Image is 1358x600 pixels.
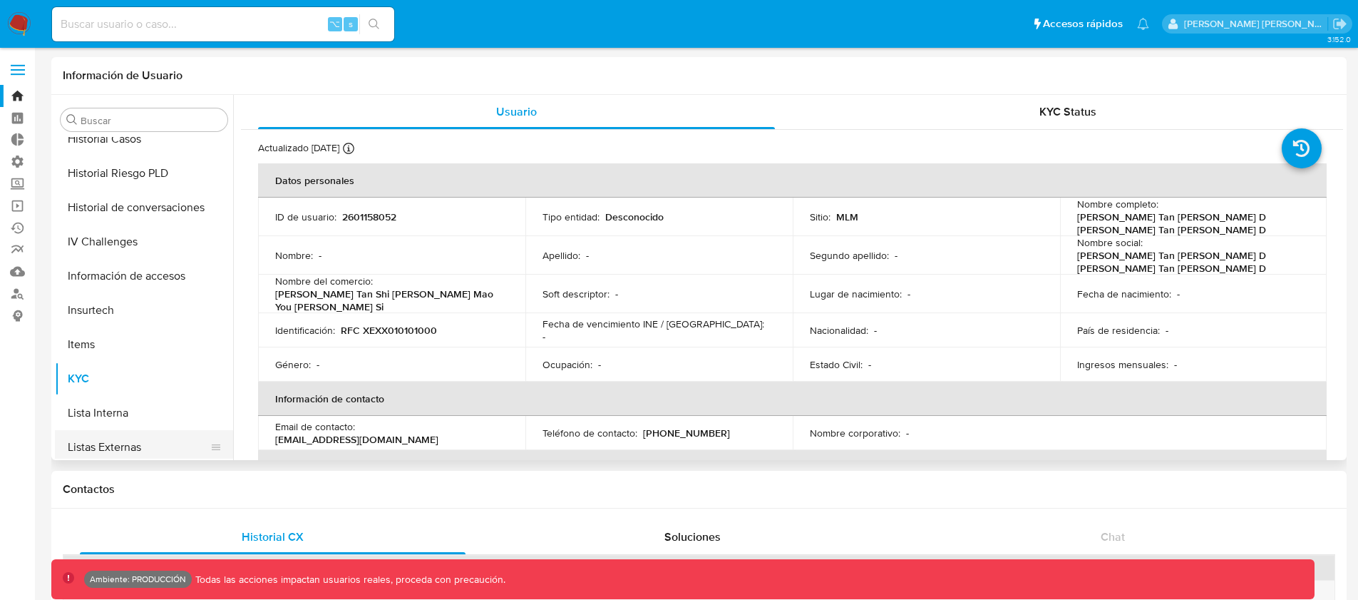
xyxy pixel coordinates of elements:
p: Fecha de nacimiento : [1077,288,1171,300]
span: KYC Status [1039,103,1096,120]
p: Tipo entidad : [542,210,600,223]
p: Lugar de nacimiento : [810,288,902,300]
span: Usuario [496,103,537,120]
p: - [907,288,910,300]
p: Fecha de vencimiento INE / [GEOGRAPHIC_DATA] : [542,317,764,330]
p: Soft descriptor : [542,288,609,300]
p: Ocupación : [542,358,592,371]
button: Buscar [66,114,78,126]
p: Ingresos mensuales : [1077,358,1168,371]
input: Buscar usuario o caso... [52,15,394,34]
p: Teléfono de contacto : [542,427,637,439]
p: Todas las acciones impactan usuarios reales, proceda con precaución. [192,573,505,586]
p: Género : [275,358,311,371]
span: ⌥ [329,17,340,31]
p: - [598,358,601,371]
span: Chat [1101,529,1125,545]
p: - [586,249,589,262]
button: KYC [55,362,233,396]
p: Nombre completo : [1077,198,1158,210]
p: Segundo apellido : [810,249,889,262]
p: - [1174,358,1177,371]
input: Buscar [81,114,222,127]
p: Nombre : [275,249,313,262]
p: [PERSON_NAME] Tan [PERSON_NAME] D [PERSON_NAME] Tan [PERSON_NAME] D [1077,210,1305,236]
p: ID de usuario : [275,210,336,223]
button: IV Challenges [55,225,233,259]
p: Email de contacto : [275,420,355,433]
button: Historial Riesgo PLD [55,156,233,190]
p: - [906,427,909,439]
span: Historial CX [242,529,304,545]
button: Historial Casos [55,122,233,156]
span: s [349,17,353,31]
p: Nombre del comercio : [275,275,373,288]
p: 2601158052 [342,210,396,223]
p: Apellido : [542,249,580,262]
p: - [615,288,618,300]
p: - [874,324,877,337]
p: Estado Civil : [810,358,863,371]
button: Información de accesos [55,259,233,293]
p: Nombre corporativo : [810,427,900,439]
button: Items [55,327,233,362]
p: - [542,330,545,343]
p: País de residencia : [1077,324,1160,337]
h1: Contactos [63,482,1335,497]
th: Verificación y cumplimiento [258,450,1327,484]
button: search-icon [359,14,389,34]
p: Nombre social : [1077,236,1143,249]
h1: Información de Usuario [63,68,182,83]
p: RFC XEXX010101000 [341,324,437,337]
p: Ambiente: PRODUCCIÓN [90,576,186,582]
th: Información de contacto [258,382,1327,416]
span: Soluciones [664,529,721,545]
p: - [1166,324,1168,337]
p: Nacionalidad : [810,324,868,337]
p: Sitio : [810,210,830,223]
p: [PHONE_NUMBER] [643,427,730,439]
p: - [868,358,871,371]
span: Accesos rápidos [1043,16,1123,31]
button: Lista Interna [55,396,233,430]
p: [EMAIL_ADDRESS][DOMAIN_NAME] [275,433,438,446]
p: - [317,358,319,371]
button: Listas Externas [55,430,222,464]
p: - [319,249,322,262]
a: Salir [1332,16,1347,31]
p: Actualizado [DATE] [258,141,339,155]
a: Notificaciones [1137,18,1149,30]
button: Insurtech [55,293,233,327]
p: - [895,249,897,262]
p: [PERSON_NAME] Tan [PERSON_NAME] D [PERSON_NAME] Tan [PERSON_NAME] D [1077,249,1305,275]
p: Identificación : [275,324,335,337]
p: [PERSON_NAME] Tan Shi [PERSON_NAME] Mao You [PERSON_NAME] Si [275,288,503,313]
p: victor.david@mercadolibre.com.co [1184,17,1328,31]
th: Datos personales [258,163,1327,198]
button: Historial de conversaciones [55,190,233,225]
p: MLM [836,210,858,223]
p: Desconocido [605,210,664,223]
p: - [1177,288,1180,300]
